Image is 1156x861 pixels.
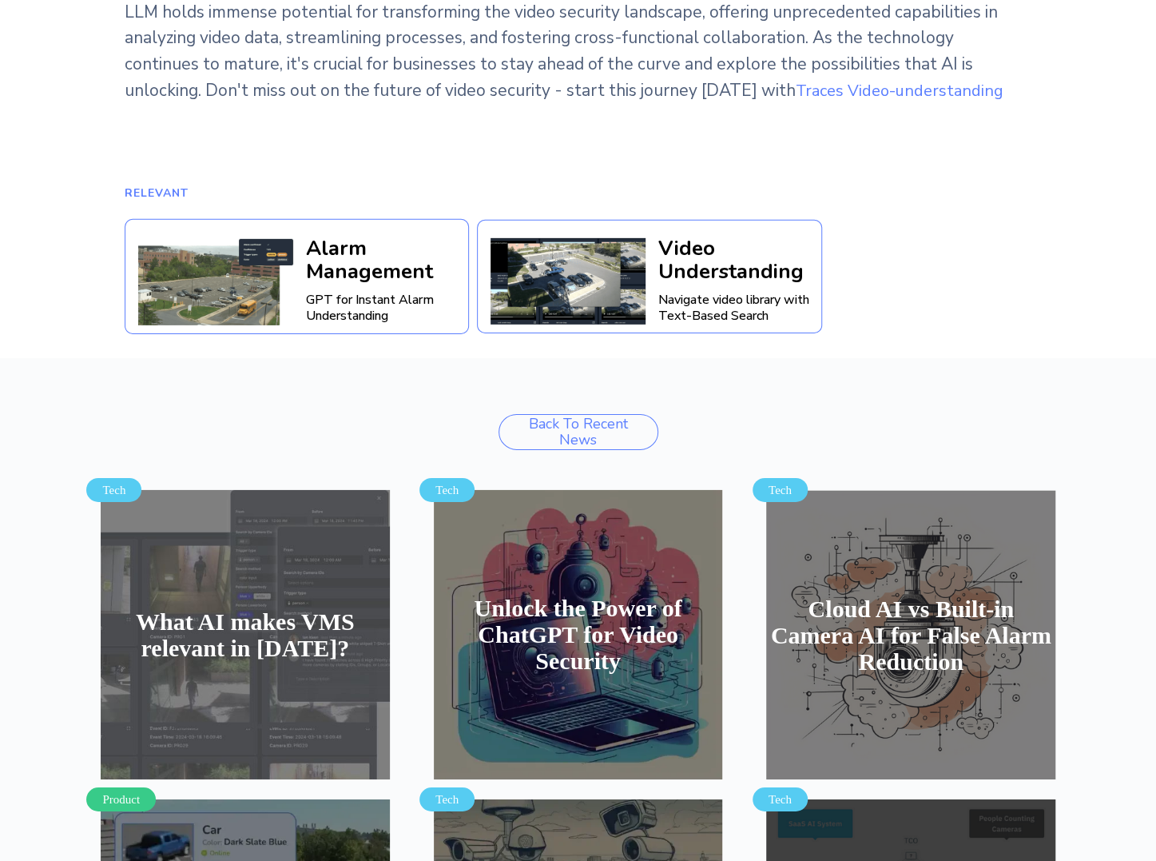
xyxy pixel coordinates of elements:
[125,219,469,334] a: Traces Alarm Filtering gifAlarm ManagementGPT for Instant Alarm Understanding
[102,608,387,661] h4: What AI makes VMS relevant in [DATE]?
[753,478,808,502] div: Tech
[658,237,813,283] div: Video Understanding
[306,237,461,283] div: Alarm Management
[419,478,475,502] div: Tech
[435,595,721,674] h4: Unlock the Power of ChatGPT for Video Security
[86,478,141,502] div: Tech
[658,292,813,324] div: Navigate video library with Text-Based Search
[477,220,821,333] a: Traces Video UnderstandingVideo UnderstandingNavigate video library with Text-Based Search
[138,237,293,325] img: Traces Alarm Filtering gif
[499,414,658,450] a: Back to Recent News
[796,80,1003,102] a: Traces Video-understanding
[125,183,460,203] p: Relevant
[753,787,808,811] div: Tech
[86,490,403,779] a: TechWhat AI makes VMS relevant in [DATE]?
[419,490,737,779] a: TechUnlock the Power of ChatGPT for Video Security
[753,490,1070,779] a: TechCloud AI vs Built-in Camera AI for False Alarm Reduction
[491,238,646,325] img: Traces Video Understanding
[306,292,461,324] div: GPT for Instant Alarm Understanding
[419,787,475,811] div: Tech
[769,596,1054,675] h4: Cloud AI vs Built-in Camera AI for False Alarm Reduction
[86,787,156,811] div: Product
